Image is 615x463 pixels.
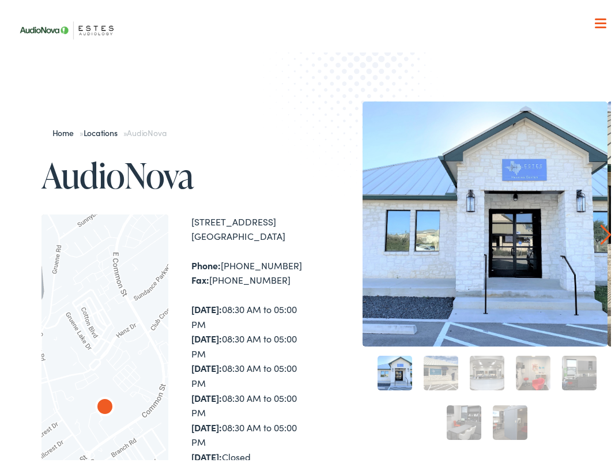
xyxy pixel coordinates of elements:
[21,46,612,82] a: What We Offer
[91,391,119,419] div: AudioNova
[378,352,412,387] a: 1
[516,352,550,387] a: 4
[191,255,312,284] div: [PHONE_NUMBER] [PHONE_NUMBER]
[127,123,166,135] span: AudioNova
[562,352,597,387] a: 5
[191,417,222,430] strong: [DATE]:
[470,352,504,387] a: 3
[41,153,312,191] h1: AudioNova
[191,329,222,341] strong: [DATE]:
[52,123,80,135] a: Home
[191,299,222,312] strong: [DATE]:
[84,123,123,135] a: Locations
[424,352,458,387] a: 2
[191,270,209,283] strong: Fax:
[52,123,167,135] span: » »
[493,402,527,436] a: 7
[191,358,222,371] strong: [DATE]:
[191,255,221,268] strong: Phone:
[191,211,312,240] div: [STREET_ADDRESS] [GEOGRAPHIC_DATA]
[191,388,222,401] strong: [DATE]:
[191,447,222,460] strong: [DATE]:
[601,221,612,242] a: Next
[447,402,481,436] a: 6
